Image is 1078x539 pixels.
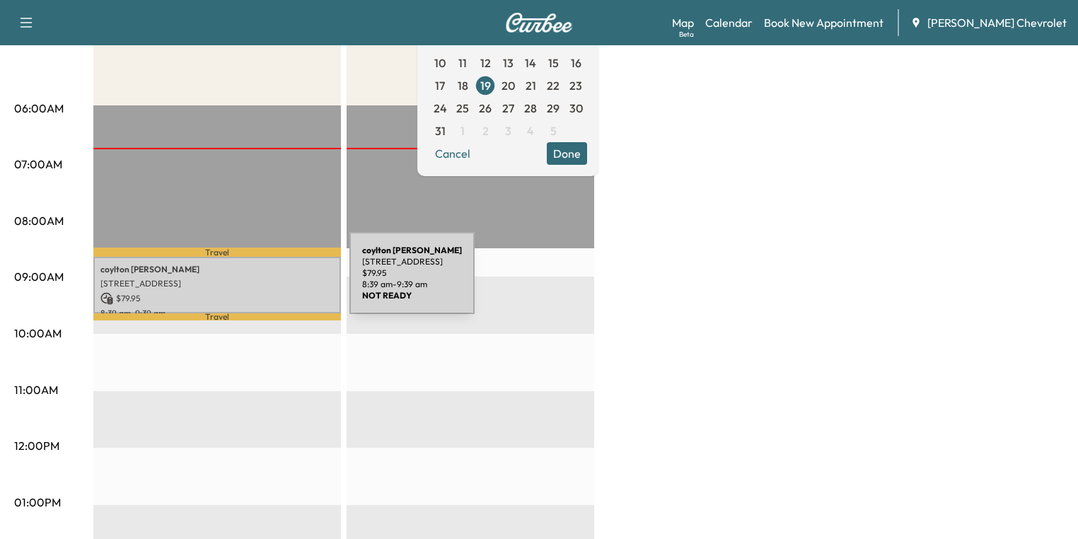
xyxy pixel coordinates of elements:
[456,100,469,117] span: 25
[547,77,560,94] span: 22
[764,14,883,31] a: Book New Appointment
[100,278,334,289] p: [STREET_ADDRESS]
[14,381,58,398] p: 11:00AM
[550,122,557,139] span: 5
[705,14,753,31] a: Calendar
[503,54,514,71] span: 13
[14,212,64,229] p: 08:00AM
[571,54,581,71] span: 16
[527,122,534,139] span: 4
[679,29,694,40] div: Beta
[93,248,341,256] p: Travel
[14,437,59,454] p: 12:00PM
[502,77,515,94] span: 20
[502,100,514,117] span: 27
[480,77,491,94] span: 19
[14,100,64,117] p: 06:00AM
[526,77,536,94] span: 21
[14,325,62,342] p: 10:00AM
[480,54,491,71] span: 12
[14,268,64,285] p: 09:00AM
[458,54,467,71] span: 11
[548,54,559,71] span: 15
[434,100,447,117] span: 24
[93,313,341,320] p: Travel
[547,100,560,117] span: 29
[100,292,334,305] p: $ 79.95
[505,13,573,33] img: Curbee Logo
[672,14,694,31] a: MapBeta
[460,122,465,139] span: 1
[14,156,62,173] p: 07:00AM
[569,100,583,117] span: 30
[100,264,334,275] p: coylton [PERSON_NAME]
[435,122,446,139] span: 31
[569,77,582,94] span: 23
[100,308,334,319] p: 8:39 am - 9:39 am
[524,100,537,117] span: 28
[458,77,468,94] span: 18
[434,54,446,71] span: 10
[525,54,536,71] span: 14
[429,142,477,165] button: Cancel
[435,77,445,94] span: 17
[479,100,492,117] span: 26
[14,494,61,511] p: 01:00PM
[927,14,1067,31] span: [PERSON_NAME] Chevrolet
[505,122,511,139] span: 3
[482,122,489,139] span: 2
[547,142,587,165] button: Done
